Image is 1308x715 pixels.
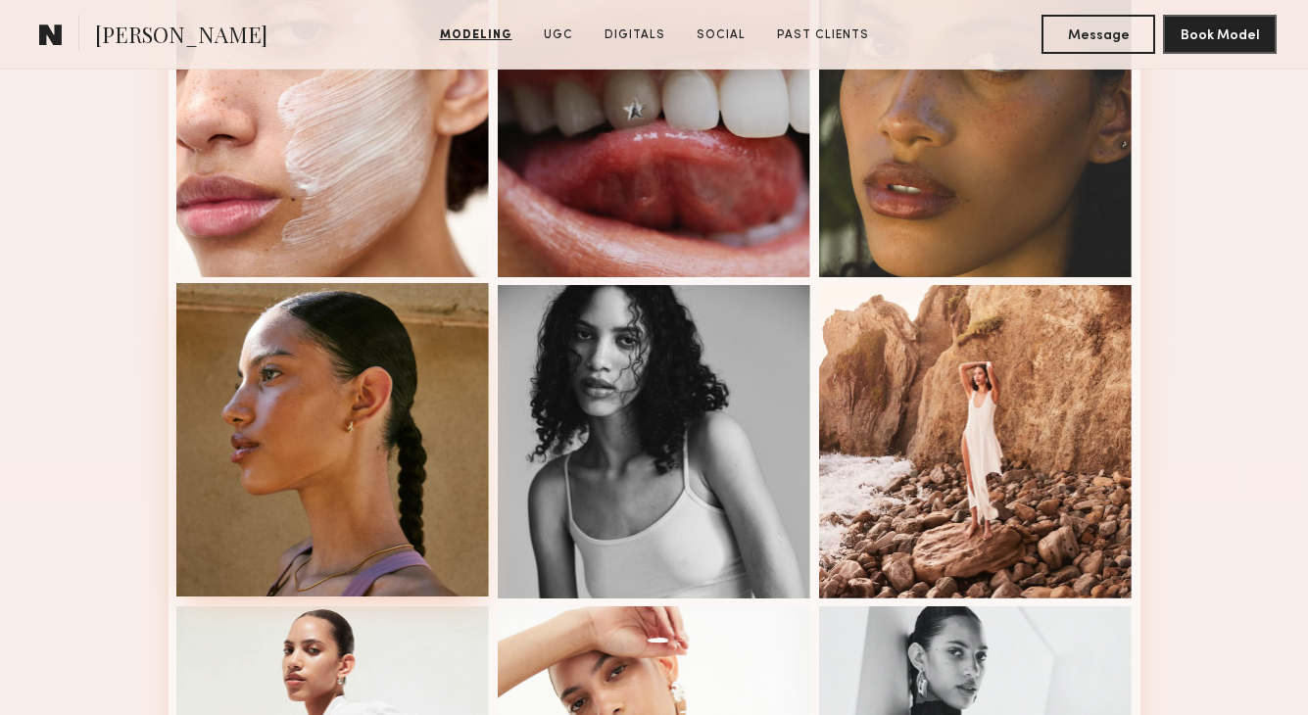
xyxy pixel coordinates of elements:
button: Book Model [1163,15,1277,54]
span: [PERSON_NAME] [95,20,267,54]
a: Digitals [597,26,673,44]
button: Message [1042,15,1155,54]
a: Book Model [1163,25,1277,42]
a: Modeling [432,26,520,44]
a: Social [689,26,753,44]
a: UGC [536,26,581,44]
a: Past Clients [769,26,877,44]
